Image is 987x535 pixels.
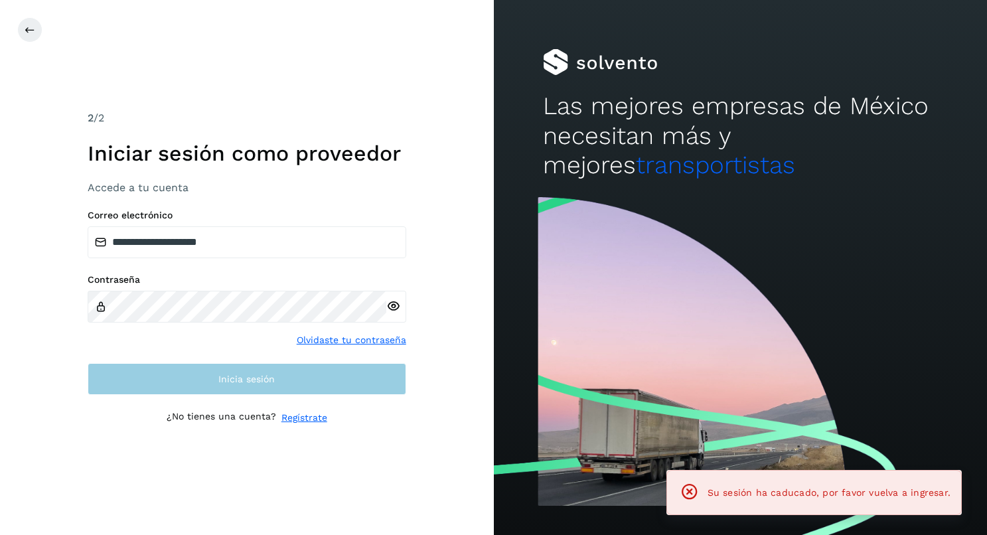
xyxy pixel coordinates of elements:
[167,411,276,425] p: ¿No tienes una cuenta?
[297,333,406,347] a: Olvidaste tu contraseña
[708,487,950,498] span: Su sesión ha caducado, por favor vuelva a ingresar.
[636,151,795,179] span: transportistas
[218,374,275,384] span: Inicia sesión
[88,110,406,126] div: /2
[88,181,406,194] h3: Accede a tu cuenta
[88,363,406,395] button: Inicia sesión
[88,141,406,166] h1: Iniciar sesión como proveedor
[281,411,327,425] a: Regístrate
[88,112,94,124] span: 2
[543,92,938,180] h2: Las mejores empresas de México necesitan más y mejores
[88,274,406,285] label: Contraseña
[88,210,406,221] label: Correo electrónico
